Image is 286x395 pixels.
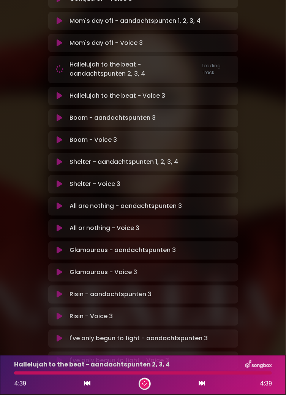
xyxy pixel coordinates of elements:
p: Shelter - Voice 3 [70,180,120,189]
p: Shelter - aandachtspunten 1, 2, 3, 4 [70,158,178,167]
p: Mom's day off - Voice 3 [70,38,143,48]
span: 4:39 [14,379,26,388]
p: All are nothing - aandachtspunten 3 [70,202,182,211]
p: Mom's day off - aandachtspunten 1, 2, 3, 4 [70,16,201,25]
img: songbox-logo-white.png [245,360,272,370]
p: Glamourous - Voice 3 [70,268,137,277]
p: All or nothing - Voice 3 [70,224,139,233]
p: I've only begun to fight - aandachtspunten 3 [70,334,208,343]
p: Risin - Voice 3 [70,312,113,321]
p: Glamourous - aandachtspunten 3 [70,246,176,255]
span: Loading Track... [202,63,234,76]
p: Hallelujah to the beat - aandachtspunten 2, 3, 4 [14,360,170,370]
p: Hallelujah to the beat - Voice 3 [70,92,165,101]
span: 4:39 [260,379,272,389]
p: Boom - aandachtspunten 3 [70,114,156,123]
p: Hallelujah to the beat - aandachtspunten 2, 3, 4 [70,60,233,79]
p: Boom - Voice 3 [70,136,117,145]
p: Risin - aandachtspunten 3 [70,290,152,299]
